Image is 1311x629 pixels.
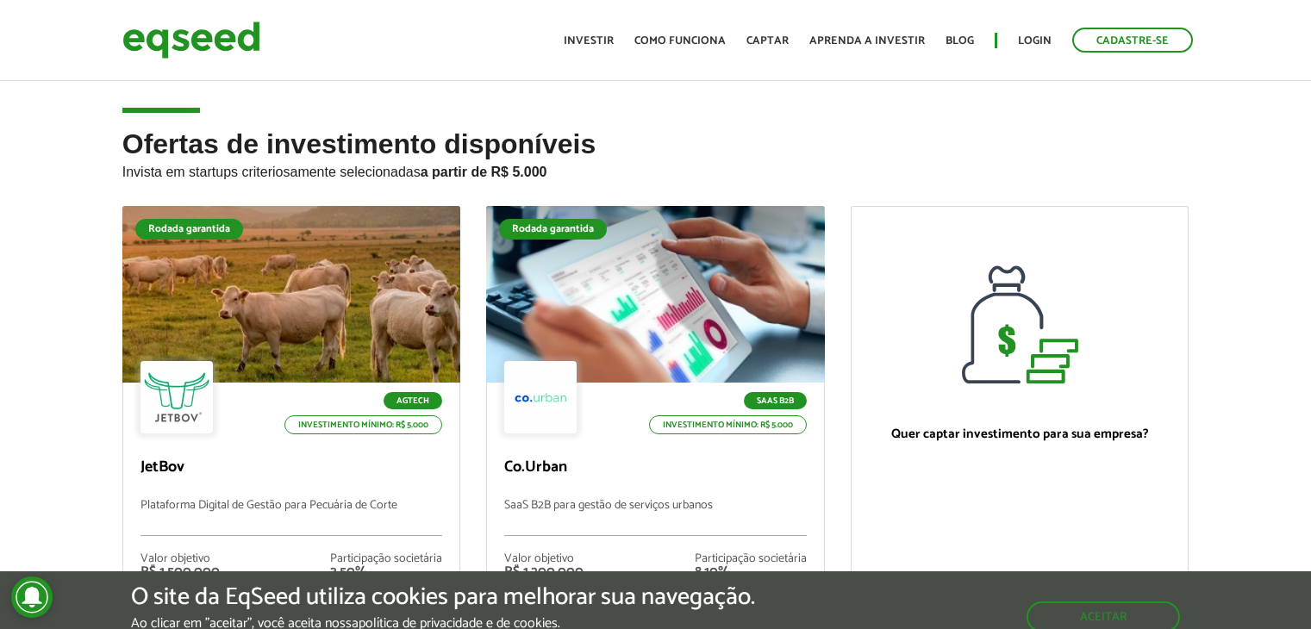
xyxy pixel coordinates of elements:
p: SaaS B2B [744,392,807,409]
div: Valor objetivo [504,553,584,565]
div: Rodada garantida [135,219,243,240]
div: R$ 1.500.000 [140,565,220,579]
p: SaaS B2B para gestão de serviços urbanos [504,499,807,536]
h5: O site da EqSeed utiliza cookies para melhorar sua navegação. [131,584,755,611]
a: Captar [746,35,789,47]
div: 3,50% [330,565,442,579]
p: Agtech [384,392,442,409]
div: 8,10% [695,565,807,579]
p: Investimento mínimo: R$ 5.000 [649,415,807,434]
a: Blog [946,35,974,47]
a: Login [1018,35,1052,47]
a: Cadastre-se [1072,28,1193,53]
h2: Ofertas de investimento disponíveis [122,129,1189,206]
a: Investir [564,35,614,47]
div: Participação societária [695,553,807,565]
strong: a partir de R$ 5.000 [421,165,547,179]
img: EqSeed [122,17,260,63]
p: Investimento mínimo: R$ 5.000 [284,415,442,434]
p: Invista em startups criteriosamente selecionadas [122,159,1189,180]
div: Participação societária [330,553,442,565]
div: Rodada garantida [499,219,607,240]
div: Valor objetivo [140,553,220,565]
a: Aprenda a investir [809,35,925,47]
div: R$ 1.200.000 [504,565,584,579]
p: JetBov [140,458,443,477]
a: Como funciona [634,35,726,47]
p: Co.Urban [504,458,807,477]
p: Plataforma Digital de Gestão para Pecuária de Corte [140,499,443,536]
p: Quer captar investimento para sua empresa? [869,427,1171,442]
